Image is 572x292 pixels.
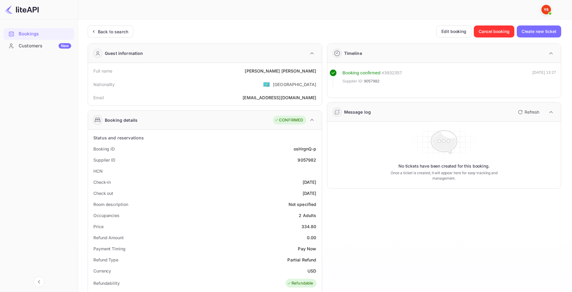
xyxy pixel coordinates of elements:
[298,246,316,252] div: Pay Now
[93,81,115,88] div: Nationality
[307,268,316,274] div: USD
[93,268,111,274] div: Currency
[273,81,316,88] div: [GEOGRAPHIC_DATA]
[364,78,380,84] span: 9057982
[381,170,507,181] p: Once a ticket is created, it will appear here for easy tracking and management.
[274,117,303,123] div: CONFIRMED
[93,94,104,101] div: Email
[299,212,316,219] div: 2 Adults
[34,276,44,287] button: Collapse navigation
[93,223,104,230] div: Price
[474,25,514,37] button: Cancel booking
[289,201,316,207] div: Not specified
[93,257,118,263] div: Refund Type
[19,31,71,37] div: Bookings
[93,246,126,252] div: Payment Timing
[343,70,381,76] div: Booking confirmed
[93,280,120,286] div: Refundability
[382,70,402,76] div: # 3932357
[514,107,542,117] button: Refresh
[4,40,74,52] div: CustomersNew
[93,68,112,74] div: Full name
[19,43,71,49] div: Customers
[436,25,471,37] button: Edit booking
[245,68,316,74] div: [PERSON_NAME] [PERSON_NAME]
[294,146,316,152] div: osHrgnQ-p
[344,50,362,56] div: Timeline
[105,117,138,123] div: Booking details
[93,146,115,152] div: Booking ID
[93,135,144,141] div: Status and reservations
[93,190,113,196] div: Check out
[303,190,316,196] div: [DATE]
[105,50,143,56] div: Guest information
[93,179,111,185] div: Check-in
[93,212,120,219] div: Occupancies
[4,28,74,39] a: Bookings
[243,94,316,101] div: [EMAIL_ADDRESS][DOMAIN_NAME]
[532,70,556,87] div: [DATE] 13:27
[98,28,128,35] div: Back to search
[298,157,316,163] div: 9057982
[263,79,270,90] span: United States
[541,5,551,14] img: Yandex Support
[4,28,74,40] div: Bookings
[398,163,490,169] p: No tickets have been created for this booking.
[5,5,39,14] img: LiteAPI logo
[301,223,316,230] div: 334.80
[93,234,124,241] div: Refund Amount
[303,179,316,185] div: [DATE]
[287,280,313,286] div: Refundable
[307,234,316,241] div: 0.00
[59,43,71,49] div: New
[525,109,539,115] p: Refresh
[517,25,561,37] button: Create new ticket
[93,168,103,174] div: HCN
[343,78,364,84] span: Supplier ID:
[287,257,316,263] div: Partial Refund
[344,109,371,115] div: Message log
[4,40,74,51] a: CustomersNew
[93,157,115,163] div: Supplier ID
[93,201,128,207] div: Room description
